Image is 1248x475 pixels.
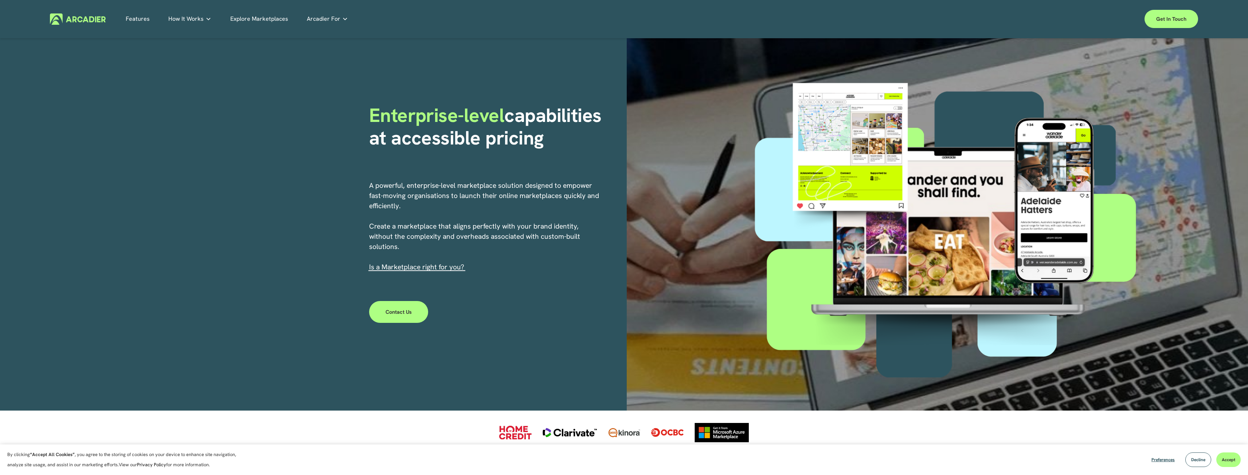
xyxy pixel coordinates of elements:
a: s a Marketplace right for you? [371,262,464,272]
a: Features [126,13,150,25]
a: Contact Us [369,301,429,323]
a: Privacy Policy [137,462,166,468]
span: Preferences [1151,457,1175,463]
a: folder dropdown [307,13,348,25]
a: Get in touch [1145,10,1198,28]
span: How It Works [168,14,204,24]
strong: “Accept All Cookies” [30,451,75,458]
button: Preferences [1146,452,1180,467]
span: I [369,262,464,272]
button: Accept [1216,452,1241,467]
p: By clicking , you agree to the storing of cookies on your device to enhance site navigation, anal... [7,450,244,470]
p: A powerful, enterprise-level marketplace solution designed to empower fast-moving organisations t... [369,181,600,272]
button: Decline [1185,452,1211,467]
span: Decline [1191,457,1205,463]
span: Enterprise-level [369,103,505,128]
span: Accept [1222,457,1235,463]
a: Explore Marketplaces [230,13,288,25]
img: Arcadier [50,13,106,25]
a: folder dropdown [168,13,211,25]
span: Arcadier For [307,14,340,24]
strong: capabilities at accessible pricing [369,103,607,150]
